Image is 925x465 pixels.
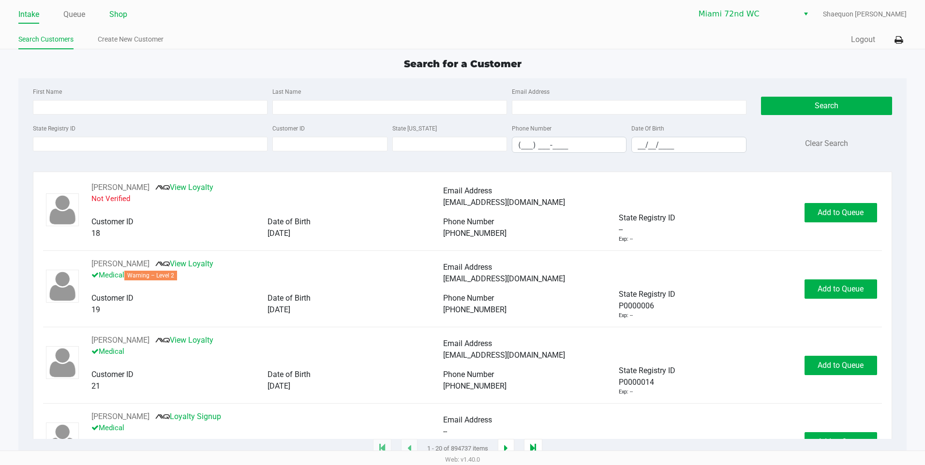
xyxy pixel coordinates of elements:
span: [EMAIL_ADDRESS][DOMAIN_NAME] [443,274,565,283]
span: P0000006 [619,300,654,312]
span: Customer ID [91,217,134,226]
button: Logout [851,34,875,45]
label: Phone Number [512,124,552,133]
button: See customer info [91,411,149,422]
span: 21 [91,381,100,391]
span: Warning – Level 2 [124,271,177,280]
app-submit-button: Previous [401,439,418,458]
p: Not Verified [91,193,443,204]
span: Add to Queue [818,208,864,217]
p: Medical [91,346,443,357]
span: Date of Birth [268,217,311,226]
label: Email Address [512,87,550,96]
a: Create New Customer [98,33,164,45]
a: View Loyalty [155,183,213,192]
span: Shaequon [PERSON_NAME] [823,9,907,19]
button: Add to Queue [805,203,877,222]
span: Phone Number [443,217,494,226]
a: Loyalty Signup [155,412,221,421]
p: Medical [91,422,443,434]
span: -- [619,224,623,235]
button: Search [761,97,892,115]
span: [PHONE_NUMBER] [443,381,507,391]
app-submit-button: Move to first page [373,439,391,458]
span: State Registry ID [619,366,675,375]
label: Customer ID [272,124,305,133]
input: Format: MM/DD/YYYY [632,137,746,152]
a: Intake [18,8,39,21]
span: [EMAIL_ADDRESS][DOMAIN_NAME] [443,350,565,360]
span: Date of Birth [268,293,311,303]
span: [DATE] [268,305,290,314]
span: Email Address [443,339,492,348]
span: Web: v1.40.0 [445,456,480,463]
button: Add to Queue [805,356,877,375]
button: Add to Queue [805,279,877,299]
button: Clear Search [805,138,848,149]
span: [DATE] [268,229,290,238]
span: State Registry ID [619,213,675,222]
span: [DATE] [268,381,290,391]
app-submit-button: Next [498,439,514,458]
span: P0000014 [619,377,654,388]
kendo-maskedtextbox: Format: (999) 999-9999 [512,137,627,153]
span: [EMAIL_ADDRESS][DOMAIN_NAME] [443,198,565,207]
span: Email Address [443,186,492,195]
button: See customer info [91,334,149,346]
button: See customer info [91,258,149,270]
span: Search for a Customer [404,58,522,70]
span: Add to Queue [818,437,864,446]
label: Last Name [272,87,301,96]
label: Date Of Birth [631,124,664,133]
span: [PHONE_NUMBER] [443,305,507,314]
span: Customer ID [91,370,134,379]
span: [PHONE_NUMBER] [443,229,507,238]
span: Customer ID [91,293,134,303]
a: Queue [63,8,85,21]
span: 18 [91,229,100,238]
a: View Loyalty [155,259,213,268]
button: See customer info [91,182,149,193]
span: Email Address [443,415,492,424]
label: First Name [33,87,62,96]
a: Shop [109,8,127,21]
span: Phone Number [443,370,494,379]
span: Miami 72nd WC [699,8,793,20]
span: -- [443,427,447,436]
span: Add to Queue [818,361,864,370]
span: Phone Number [443,293,494,303]
label: State Registry ID [33,124,75,133]
input: Format: (999) 999-9999 [512,137,626,152]
span: 1 - 20 of 894737 items [427,444,488,453]
p: Medical [91,270,443,281]
label: State [US_STATE] [392,124,437,133]
span: Add to Queue [818,284,864,293]
button: Select [799,5,813,23]
span: Email Address [443,262,492,272]
span: 19 [91,305,100,314]
div: Exp: -- [619,312,633,320]
div: Exp: -- [619,235,633,244]
span: Date of Birth [268,370,311,379]
a: View Loyalty [155,335,213,345]
span: State Registry ID [619,290,675,299]
button: Add to Queue [805,432,877,451]
a: Search Customers [18,33,74,45]
app-submit-button: Move to last page [524,439,542,458]
div: Exp: -- [619,388,633,396]
kendo-maskedtextbox: Format: MM/DD/YYYY [631,137,746,153]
